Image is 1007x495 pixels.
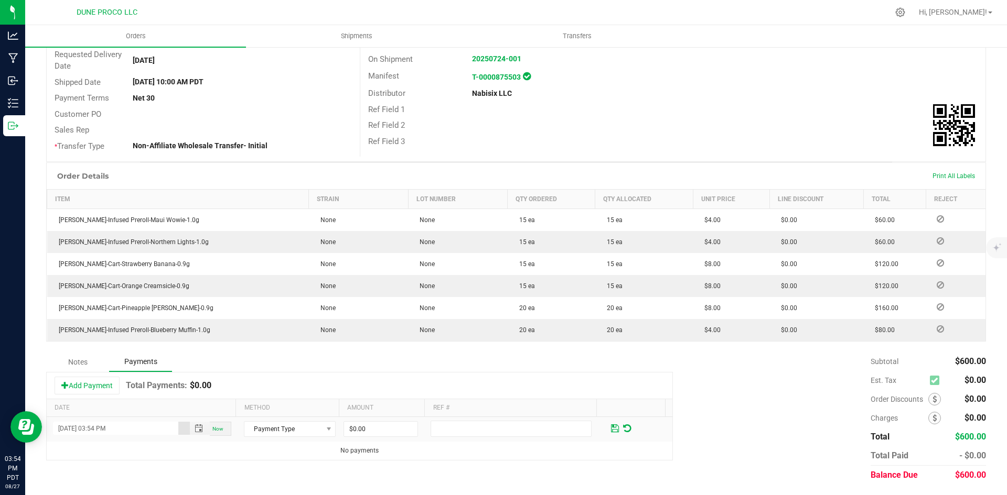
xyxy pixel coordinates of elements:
span: 15 ea [602,216,623,224]
a: T-0000875503 [472,73,521,81]
span: None [414,238,435,246]
span: $60.00 [870,238,895,246]
span: 20 ea [514,304,535,312]
span: Reject Inventory [933,282,948,288]
span: Requested Delivery Date [55,50,122,71]
th: Reject [926,190,985,209]
inline-svg: Manufacturing [8,53,18,63]
strong: Net 30 [133,94,155,102]
span: Print All Labels [933,172,975,180]
span: $120.00 [870,282,898,290]
span: $0.00 [776,216,797,224]
span: $160.00 [870,304,898,312]
inline-svg: Inventory [8,98,18,108]
th: Ref # [424,399,596,417]
span: 20 ea [602,326,623,334]
strong: Non-Affiliate Wholesale Transfer- Initial [133,141,267,150]
span: Ref Field 3 [368,137,405,146]
div: Payments [109,352,172,372]
span: Manifest [368,71,399,81]
span: None [315,216,336,224]
span: $120.00 [870,260,898,268]
th: Lot Number [408,190,508,209]
th: Amount [339,399,425,417]
span: 15 ea [514,238,535,246]
span: - $0.00 [959,450,986,460]
a: 20250724-001 [472,54,521,63]
th: Qty Ordered [508,190,595,209]
span: Ref Field 2 [368,120,405,130]
th: Total [863,190,926,209]
h1: Order Details [57,172,109,180]
span: Reject Inventory [933,304,948,310]
span: None [315,326,336,334]
span: 15 ea [514,216,535,224]
span: Reject Inventory [933,260,948,266]
strong: [DATE] 10:00 AM PDT [133,78,203,86]
span: None [414,260,435,268]
strong: Nabisix LLC [472,89,512,97]
span: None [414,304,435,312]
span: [PERSON_NAME]-Infused Preroll-Northern Lights-1.0g [53,238,209,246]
span: None [315,260,336,268]
qrcode: 00000063 [933,104,975,146]
span: 20 ea [514,326,535,334]
inline-svg: Analytics [8,30,18,41]
th: Strain [309,190,409,209]
inline-svg: Inbound [8,75,18,86]
span: Distributor [368,89,405,98]
span: Customer PO [55,109,101,119]
span: $80.00 [870,326,895,334]
span: $0.00 [776,304,797,312]
h1: Total Payments: [126,380,187,391]
span: $4.00 [699,326,721,334]
span: [PERSON_NAME]-Cart-Pineapple [PERSON_NAME]-0.9g [53,304,213,312]
span: $0.00 [965,394,986,404]
p: 03:54 PM PDT [5,454,20,482]
span: $0.00 [776,260,797,268]
button: Add Payment [55,377,120,394]
span: $4.00 [699,238,721,246]
span: 20 ea [602,304,623,312]
div: Notes [46,353,109,371]
span: 15 ea [514,260,535,268]
span: [PERSON_NAME]-Cart-Strawberry Banana-0.9g [53,260,190,268]
div: Manage settings [894,7,907,17]
span: Total [871,432,890,442]
span: [PERSON_NAME]-Infused Preroll-Blueberry Muffin-1.0g [53,326,210,334]
span: Reject Inventory [933,238,948,244]
span: Reject Inventory [933,216,948,222]
span: Shipped Date [55,78,101,87]
span: Orders [112,31,160,41]
span: Ref Field 1 [368,105,405,114]
span: In Sync [523,71,531,82]
span: Balance Due [871,470,918,480]
span: Total Paid [871,450,908,460]
span: $4.00 [699,216,721,224]
input: Payment Datetime [53,422,178,435]
span: $0.00 [776,326,797,334]
span: None [315,304,336,312]
span: $8.00 [699,304,721,312]
span: Reject Inventory [933,326,948,332]
a: Shipments [246,25,467,47]
span: Sales Rep [55,125,89,135]
p: $0.00 [190,380,211,391]
span: Shipments [327,31,387,41]
span: No payments [340,447,379,454]
span: Hi, [PERSON_NAME]! [919,8,987,16]
span: $60.00 [870,216,895,224]
span: None [414,326,435,334]
th: Line Discount [769,190,863,209]
span: Transfers [549,31,606,41]
span: Subtotal [871,357,898,366]
th: Method [235,399,338,417]
th: Qty Allocated [595,190,693,209]
span: [PERSON_NAME]-Infused Preroll-Maui Wowie-1.0g [53,216,199,224]
span: Charges [871,414,928,422]
span: Transfer Type [55,141,104,151]
span: Order Discounts [871,395,928,403]
span: [PERSON_NAME]-Cart-Orange Creamsicle-0.9g [53,282,189,290]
